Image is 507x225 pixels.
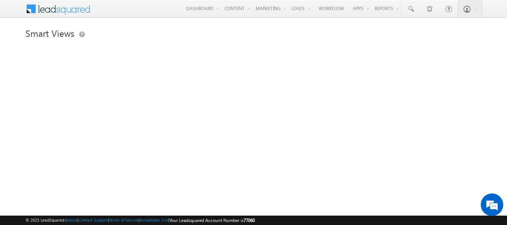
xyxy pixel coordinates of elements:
[66,217,77,222] a: About
[26,27,74,39] span: Smart Views
[78,217,108,222] a: Contact Support
[169,217,255,223] span: Your Leadsquared Account Number is
[26,217,255,224] span: © 2025 LeadSquared | | | | |
[244,217,255,223] span: 77060
[109,217,138,222] a: Terms of Service
[140,217,168,222] a: Acceptable Use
